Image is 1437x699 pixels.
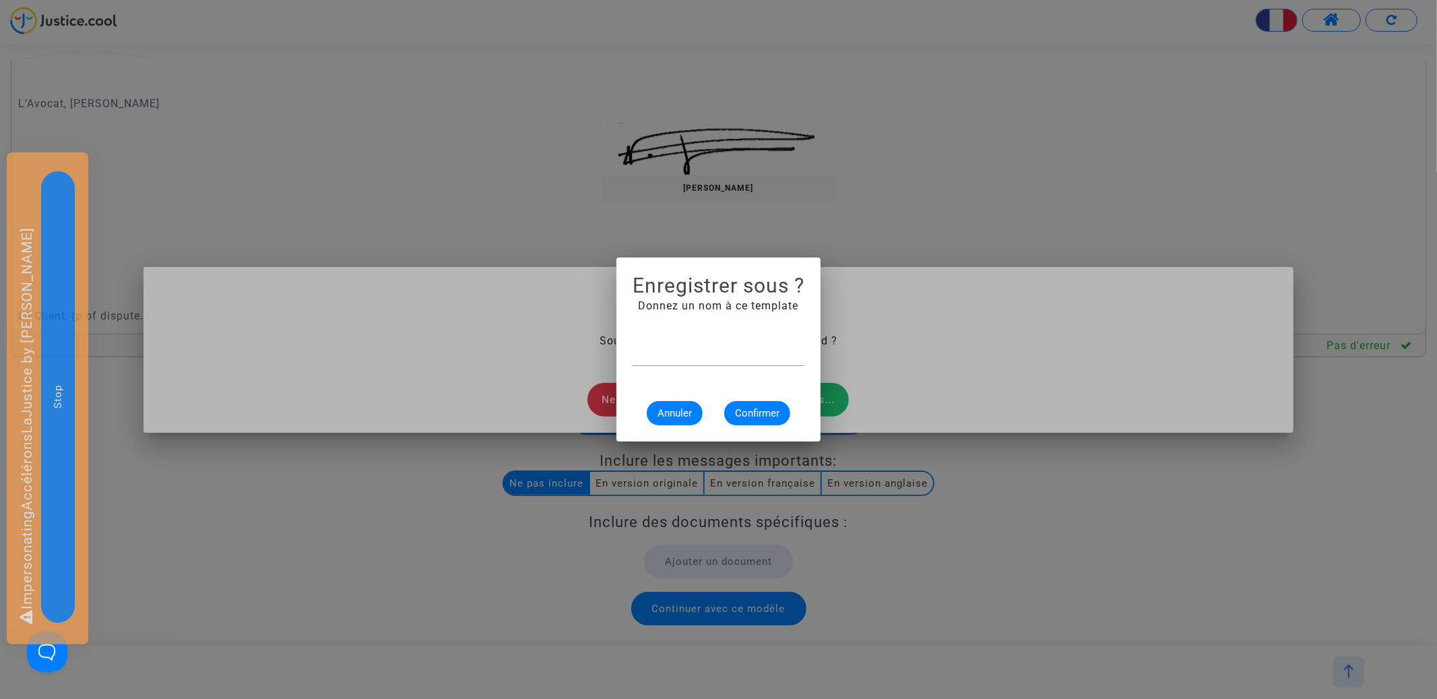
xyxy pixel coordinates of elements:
[658,407,692,419] span: Annuler
[639,299,799,312] span: Donnez un nom à ce template
[724,401,790,425] button: Confirmer
[27,632,67,672] iframe: Help Scout Beacon - Open
[633,274,804,298] h1: Enregistrer sous ?
[647,401,703,425] button: Annuler
[735,407,779,419] span: Confirmer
